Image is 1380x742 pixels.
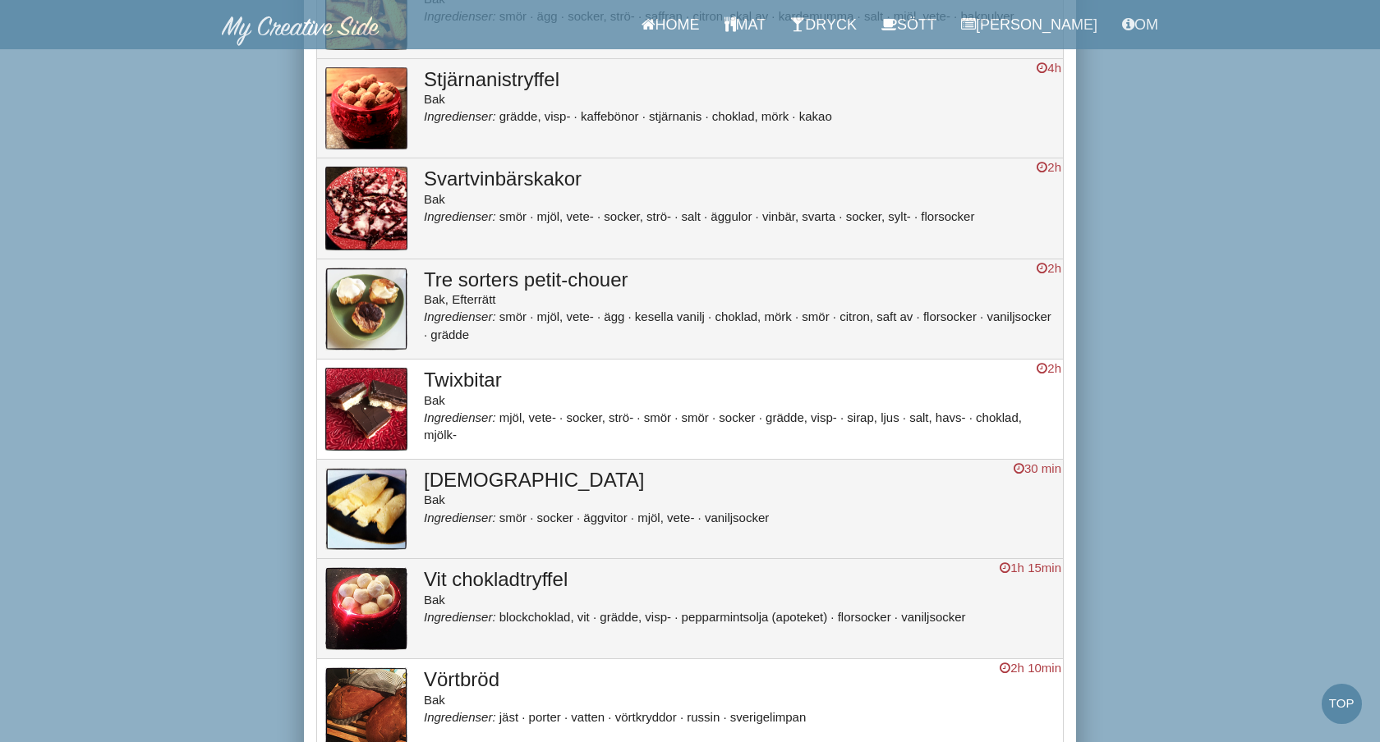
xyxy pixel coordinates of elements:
[712,109,796,123] li: choklad, mörk
[604,309,631,323] li: ägg
[1000,559,1061,576] div: 1h 15min
[499,410,563,424] li: mjöl, vete-
[604,209,678,223] li: socker, strö-
[644,410,678,424] li: smör
[424,669,1055,690] h3: Vörtbröd
[325,567,407,650] img: bild_247.jpg
[325,368,407,451] img: bild_510.jpg
[682,209,708,223] li: salt
[799,109,832,123] li: kakao
[424,369,1055,391] h3: Twixbitar
[583,511,634,524] li: äggvitor
[424,269,1055,291] h3: Tre sorters petit-chouer
[499,209,534,223] li: smör
[923,309,983,323] li: florsocker
[537,309,601,323] li: mjöl, vete-
[424,69,1055,90] h3: Stjärnanistryffel
[499,511,534,524] li: smör
[537,511,581,524] li: socker
[635,309,711,323] li: kesella vanilj
[730,710,807,724] li: sverigelimpan
[921,209,974,223] li: florsocker
[838,610,898,624] li: florsocker
[571,710,611,724] li: vatten
[424,109,496,123] i: Ingredienser:
[762,209,843,223] li: vinbär, svarta
[325,167,407,250] img: bild_532.jpg
[424,309,1051,341] li: vaniljsocker
[839,309,920,323] li: citron, saft av
[615,710,683,724] li: vörtkryddor
[909,410,973,424] li: salt, havs-
[424,491,1055,508] div: Bak
[705,511,769,524] li: vaniljsocker
[715,309,798,323] li: choklad, mörk
[499,610,596,624] li: blockchoklad, vit
[1037,59,1061,76] div: 4h
[1322,684,1362,724] a: Top
[325,67,407,150] img: bild_520.jpg
[711,209,758,223] li: äggulor
[424,168,1055,190] h3: Svartvinbärskakor
[222,16,379,46] img: MyCreativeSide
[430,327,469,341] li: grädde
[581,109,646,123] li: kaffebönor
[566,410,640,424] li: socker, strö-
[424,610,496,624] i: Ingredienser:
[600,610,678,624] li: grädde, visp-
[719,410,762,424] li: socker
[1000,659,1061,676] div: 2h 10min
[682,410,716,424] li: smör
[1037,158,1061,176] div: 2h
[847,410,906,424] li: sirap, ljus
[637,511,701,524] li: mjöl, vete-
[537,209,601,223] li: mjöl, vete-
[424,691,1055,708] div: Bak
[424,469,1055,491] h3: [DEMOGRAPHIC_DATA]
[682,610,835,624] li: pepparmintsolja (apoteket)
[424,410,496,424] i: Ingredienser:
[901,610,965,624] li: vaniljsocker
[424,511,496,524] i: Ingredienser:
[766,410,844,424] li: grädde, visp-
[325,468,407,551] img: bild_234.jpg
[649,109,709,123] li: stjärnanis
[424,190,1055,208] div: Bak
[424,90,1055,108] div: Bak
[424,209,496,223] i: Ingredienser:
[802,309,836,323] li: smör
[1014,460,1061,477] div: 30 min
[424,291,1055,308] div: Bak, Efterrätt
[424,569,1055,590] h3: Vit chokladtryffel
[499,309,534,323] li: smör
[1037,360,1061,377] div: 2h
[424,392,1055,409] div: Bak
[499,710,526,724] li: jäst
[529,710,568,724] li: porter
[424,309,496,323] i: Ingredienser:
[424,591,1055,608] div: Bak
[846,209,918,223] li: socker, sylt-
[1037,259,1061,277] div: 2h
[424,710,496,724] i: Ingredienser:
[325,268,407,351] img: bild_33.jpg
[499,109,577,123] li: grädde, visp-
[687,710,726,724] li: russin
